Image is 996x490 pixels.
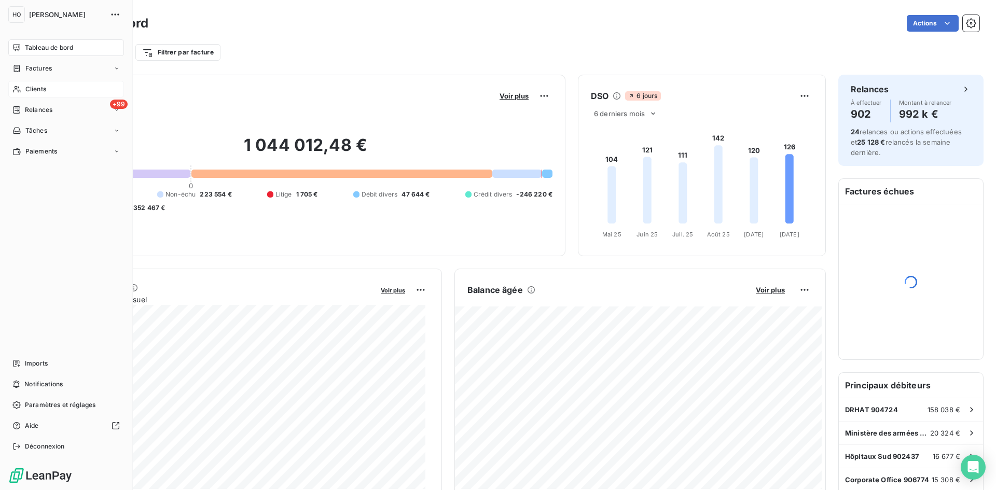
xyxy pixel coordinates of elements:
span: Tâches [25,126,47,135]
h2: 1 044 012,48 € [59,135,552,166]
tspan: Mai 25 [602,231,621,238]
h6: Factures échues [839,179,983,204]
span: -352 467 € [130,203,165,213]
span: Paiements [25,147,57,156]
a: Aide [8,417,124,434]
span: Non-échu [165,190,196,199]
button: Filtrer par facture [135,44,220,61]
span: 20 324 € [930,429,960,437]
span: Crédit divers [474,190,513,199]
h4: 992 k € [899,106,952,122]
span: DRHAT 904724 [845,405,898,414]
span: Voir plus [381,287,405,294]
span: Corporate Office 906774 [845,475,929,484]
span: 6 derniers mois [594,109,645,118]
span: Factures [25,64,52,73]
span: Chiffre d'affaires mensuel [59,294,374,305]
span: Ministère des armées 902110 [845,429,930,437]
span: 0 [189,181,193,190]
tspan: Août 25 [707,231,730,238]
h4: 902 [851,106,882,122]
button: Voir plus [753,285,788,295]
tspan: [DATE] [780,231,799,238]
span: 223 554 € [200,190,231,199]
span: Litige [275,190,292,199]
span: [PERSON_NAME] [29,10,104,19]
span: -246 220 € [516,190,552,199]
span: Montant à relancer [899,100,952,106]
div: HO [8,6,25,23]
span: Voir plus [500,92,529,100]
span: 25 128 € [857,138,885,146]
span: 16 677 € [933,452,960,460]
span: 6 jours [625,91,660,101]
span: Tableau de bord [25,43,73,52]
span: Notifications [24,380,63,389]
span: Imports [25,359,48,368]
span: Aide [25,421,39,430]
span: Clients [25,85,46,94]
button: Voir plus [378,285,408,295]
span: relances ou actions effectuées et relancés la semaine dernière. [851,128,962,157]
span: Relances [25,105,52,115]
span: 15 308 € [932,475,960,484]
tspan: Juil. 25 [672,231,693,238]
h6: Principaux débiteurs [839,373,983,398]
span: 1 705 € [296,190,318,199]
tspan: [DATE] [744,231,764,238]
h6: DSO [591,90,608,102]
span: +99 [110,100,128,109]
span: 47 644 € [402,190,430,199]
div: Open Intercom Messenger [961,455,986,480]
span: Déconnexion [25,442,65,451]
img: Logo LeanPay [8,467,73,484]
button: Voir plus [496,91,532,101]
span: Paramètres et réglages [25,400,95,410]
span: Hôpitaux Sud 902437 [845,452,919,460]
h6: Relances [851,83,889,95]
tspan: Juin 25 [637,231,658,238]
h6: Balance âgée [467,284,523,296]
span: Débit divers [362,190,398,199]
span: 158 038 € [928,405,960,414]
span: À effectuer [851,100,882,106]
span: 24 [851,128,860,136]
button: Actions [907,15,959,32]
span: Voir plus [756,286,785,294]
